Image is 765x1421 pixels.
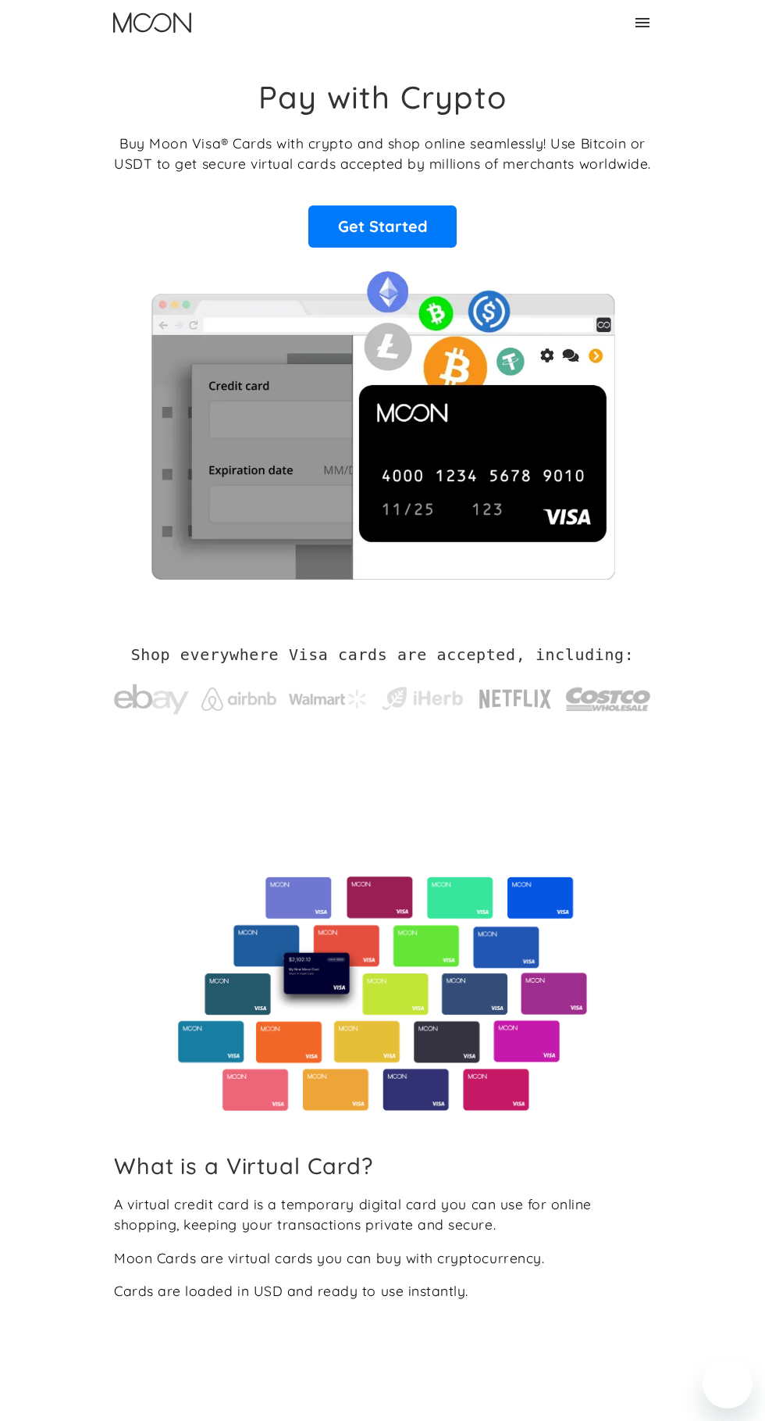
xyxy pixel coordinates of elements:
[201,687,276,711] img: Airbnb
[114,260,651,579] img: Moon Cards let you spend your crypto anywhere Visa is accepted.
[565,675,651,723] img: Costco
[114,1194,651,1235] div: A virtual credit card is a temporary digital card you can use for online shopping, keeping your t...
[201,672,276,719] a: Airbnb
[289,674,367,716] a: Walmart
[308,205,457,248] a: Get Started
[478,665,553,726] a: Netflix
[114,1248,544,1268] div: Moon Cards are virtual cards you can buy with cryptocurrency.
[113,12,191,33] img: Moon Logo
[379,668,465,721] a: iHerb
[131,645,635,664] h2: Shop everywhere Visa cards are accepted, including:
[565,659,651,731] a: Costco
[113,12,191,33] a: home
[379,684,465,713] img: iHerb
[289,690,367,709] img: Walmart
[114,676,189,723] img: ebay
[114,1280,468,1301] div: Cards are loaded in USD and ready to use instantly.
[258,78,507,116] h1: Pay with Crypto
[114,660,189,730] a: ebay
[114,1152,651,1180] h2: What is a Virtual Card?
[703,1359,753,1409] iframe: Button to launch messaging window
[114,133,651,174] p: Buy Moon Visa® Cards with crypto and shop online seamlessly! Use Bitcoin or USDT to get secure vi...
[478,680,553,718] img: Netflix
[176,877,589,1112] img: Virtual cards from Moon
